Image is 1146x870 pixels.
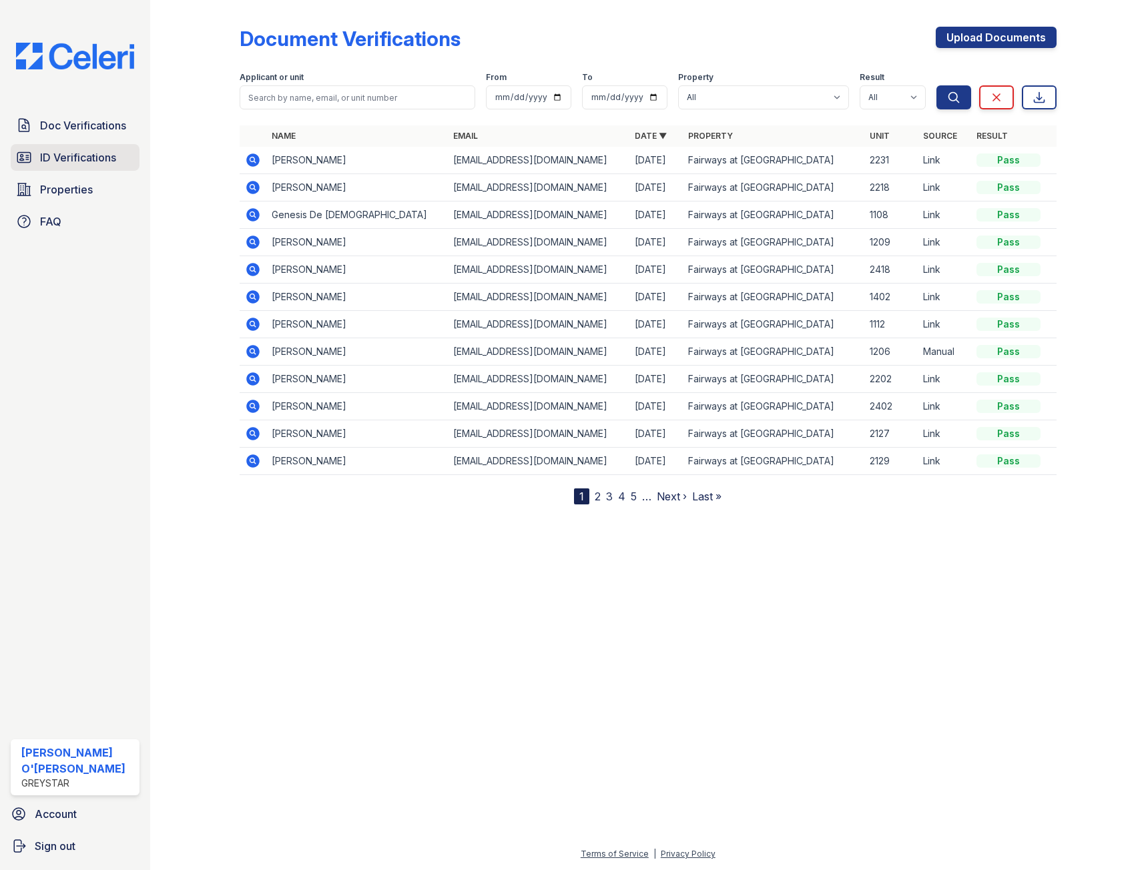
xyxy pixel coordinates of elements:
[448,147,629,174] td: [EMAIL_ADDRESS][DOMAIN_NAME]
[683,147,864,174] td: Fairways at [GEOGRAPHIC_DATA]
[918,147,971,174] td: Link
[864,420,918,448] td: 2127
[683,393,864,420] td: Fairways at [GEOGRAPHIC_DATA]
[918,393,971,420] td: Link
[864,174,918,201] td: 2218
[864,448,918,475] td: 2129
[35,838,75,854] span: Sign out
[918,174,971,201] td: Link
[448,448,629,475] td: [EMAIL_ADDRESS][DOMAIN_NAME]
[653,849,656,859] div: |
[240,27,461,51] div: Document Verifications
[266,256,448,284] td: [PERSON_NAME]
[688,131,733,141] a: Property
[11,176,139,203] a: Properties
[864,311,918,338] td: 1112
[629,256,683,284] td: [DATE]
[683,420,864,448] td: Fairways at [GEOGRAPHIC_DATA]
[683,229,864,256] td: Fairways at [GEOGRAPHIC_DATA]
[629,147,683,174] td: [DATE]
[918,311,971,338] td: Link
[870,131,890,141] a: Unit
[918,284,971,311] td: Link
[21,777,134,790] div: Greystar
[683,201,864,229] td: Fairways at [GEOGRAPHIC_DATA]
[448,311,629,338] td: [EMAIL_ADDRESS][DOMAIN_NAME]
[976,318,1041,331] div: Pass
[11,144,139,171] a: ID Verifications
[574,488,589,504] div: 1
[629,366,683,393] td: [DATE]
[448,229,629,256] td: [EMAIL_ADDRESS][DOMAIN_NAME]
[918,229,971,256] td: Link
[618,490,625,503] a: 4
[453,131,478,141] a: Email
[976,400,1041,413] div: Pass
[448,256,629,284] td: [EMAIL_ADDRESS][DOMAIN_NAME]
[448,284,629,311] td: [EMAIL_ADDRESS][DOMAIN_NAME]
[923,131,957,141] a: Source
[936,27,1057,48] a: Upload Documents
[5,833,145,859] button: Sign out
[35,806,77,822] span: Account
[864,229,918,256] td: 1209
[40,181,93,197] span: Properties
[635,131,667,141] a: Date ▼
[40,213,61,230] span: FAQ
[918,338,971,366] td: Manual
[918,420,971,448] td: Link
[864,366,918,393] td: 2202
[629,174,683,201] td: [DATE]
[448,420,629,448] td: [EMAIL_ADDRESS][DOMAIN_NAME]
[486,72,507,83] label: From
[918,201,971,229] td: Link
[21,745,134,777] div: [PERSON_NAME] O'[PERSON_NAME]
[631,490,637,503] a: 5
[976,236,1041,249] div: Pass
[266,366,448,393] td: [PERSON_NAME]
[240,85,475,109] input: Search by name, email, or unit number
[629,284,683,311] td: [DATE]
[40,149,116,165] span: ID Verifications
[976,345,1041,358] div: Pass
[629,229,683,256] td: [DATE]
[864,147,918,174] td: 2231
[683,284,864,311] td: Fairways at [GEOGRAPHIC_DATA]
[266,311,448,338] td: [PERSON_NAME]
[918,256,971,284] td: Link
[860,72,884,83] label: Result
[5,801,145,827] a: Account
[678,72,713,83] label: Property
[692,490,722,503] a: Last »
[448,393,629,420] td: [EMAIL_ADDRESS][DOMAIN_NAME]
[11,112,139,139] a: Doc Verifications
[683,256,864,284] td: Fairways at [GEOGRAPHIC_DATA]
[629,448,683,475] td: [DATE]
[976,454,1041,468] div: Pass
[976,290,1041,304] div: Pass
[918,366,971,393] td: Link
[629,393,683,420] td: [DATE]
[595,490,601,503] a: 2
[629,311,683,338] td: [DATE]
[266,448,448,475] td: [PERSON_NAME]
[683,448,864,475] td: Fairways at [GEOGRAPHIC_DATA]
[864,338,918,366] td: 1206
[448,338,629,366] td: [EMAIL_ADDRESS][DOMAIN_NAME]
[11,208,139,235] a: FAQ
[864,284,918,311] td: 1402
[266,147,448,174] td: [PERSON_NAME]
[272,131,296,141] a: Name
[266,420,448,448] td: [PERSON_NAME]
[683,174,864,201] td: Fairways at [GEOGRAPHIC_DATA]
[606,490,613,503] a: 3
[266,174,448,201] td: [PERSON_NAME]
[629,338,683,366] td: [DATE]
[240,72,304,83] label: Applicant or unit
[976,427,1041,440] div: Pass
[5,43,145,69] img: CE_Logo_Blue-a8612792a0a2168367f1c8372b55b34899dd931a85d93a1a3d3e32e68fde9ad4.png
[864,393,918,420] td: 2402
[683,311,864,338] td: Fairways at [GEOGRAPHIC_DATA]
[683,338,864,366] td: Fairways at [GEOGRAPHIC_DATA]
[581,849,649,859] a: Terms of Service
